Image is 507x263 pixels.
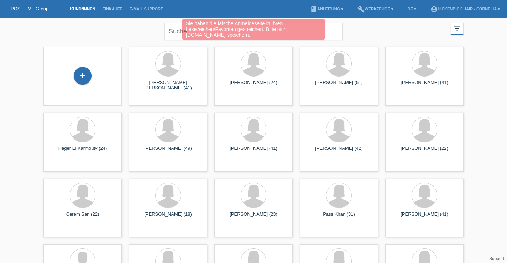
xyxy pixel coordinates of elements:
div: [PERSON_NAME] (42) [305,146,372,157]
a: buildWerkzeuge ▾ [354,7,397,11]
div: [PERSON_NAME] (23) [220,211,287,223]
div: Hager El Karmouty (24) [49,146,116,157]
a: POS — MF Group [11,6,48,11]
div: [PERSON_NAME] (41) [391,80,458,91]
div: Pass Khan (31) [305,211,372,223]
div: Kund*in hinzufügen [74,70,91,82]
div: [PERSON_NAME] (49) [135,146,202,157]
a: Kund*innen [67,7,99,11]
a: bookAnleitung ▾ [307,7,347,11]
a: Support [489,256,504,261]
div: [PERSON_NAME] (22) [391,146,458,157]
a: E-Mail Support [126,7,167,11]
div: [PERSON_NAME] [PERSON_NAME] (41) [135,80,202,91]
div: Cerem San (22) [49,211,116,223]
i: build [357,6,365,13]
div: [PERSON_NAME] (41) [220,146,287,157]
i: account_circle [430,6,438,13]
div: [PERSON_NAME] (41) [391,211,458,223]
div: [PERSON_NAME] (24) [220,80,287,91]
a: account_circleHickenbick Hair - Cornelia ▾ [427,7,503,11]
a: DE ▾ [404,7,420,11]
a: Einkäufe [99,7,126,11]
i: book [310,6,317,13]
div: [PERSON_NAME] (18) [135,211,202,223]
i: filter_list [453,25,461,32]
div: [PERSON_NAME] (51) [305,80,372,91]
div: Sie haben die falsche Anmeldeseite in Ihren Lesezeichen/Favoriten gespeichert. Bitte nicht [DOMAI... [182,19,325,40]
